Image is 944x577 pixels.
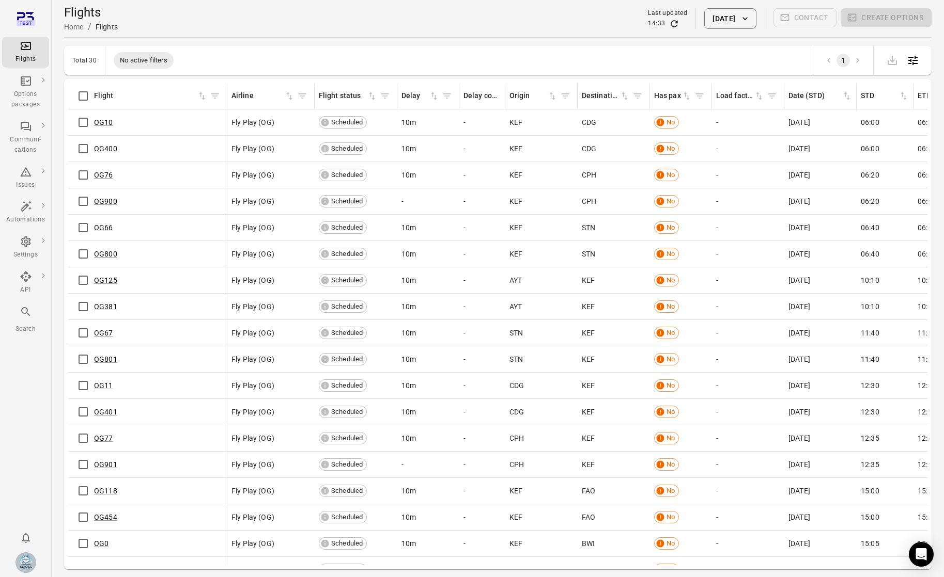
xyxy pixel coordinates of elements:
span: No [663,354,678,364]
button: Filter by origin [558,88,573,104]
a: OG125 [94,276,117,284]
a: OG66 [94,223,113,232]
div: - [463,117,501,127]
div: Last updated [648,8,687,19]
span: 12:30 [861,380,879,391]
span: 10:20 [918,275,936,285]
div: - [716,301,780,312]
div: Automations [6,215,45,225]
div: - [463,354,501,364]
span: Fly Play (OG) [231,512,274,522]
span: Scheduled [328,328,366,338]
span: CDG [509,380,524,391]
span: 12:40 [918,380,936,391]
span: 10m [401,275,416,285]
span: [DATE] [788,433,810,443]
span: [DATE] [788,275,810,285]
span: KEF [582,433,595,443]
div: - [716,459,780,470]
span: Flight status [319,90,377,102]
span: [DATE] [788,301,810,312]
div: - [463,459,501,470]
span: KEF [582,459,595,470]
div: - [716,328,780,338]
button: Filter by load factor [764,88,780,104]
span: 10m [401,117,416,127]
span: CPH [509,433,524,443]
span: AYT [509,275,522,285]
span: Please make a selection to create communications [773,8,837,29]
span: 15:10 [918,486,936,496]
span: Filter by delay [439,88,455,104]
span: KEF [582,275,595,285]
div: - [463,196,501,206]
span: STN [582,249,595,259]
span: [DATE] [788,407,810,417]
div: Has pax [654,90,682,102]
span: [DATE] [788,249,810,259]
button: Open table configuration [903,50,923,71]
nav: Breadcrumbs [64,21,118,33]
span: 06:50 [918,222,936,233]
span: 10m [401,249,416,259]
span: KEF [582,407,595,417]
span: Fly Play (OG) [231,143,274,154]
span: CPH [509,459,524,470]
div: Delay [401,90,429,102]
span: 10:10 [861,301,879,312]
a: Automations [2,197,49,228]
span: 11:40 [861,328,879,338]
a: OG77 [94,434,113,442]
span: 15:05 [861,538,879,549]
span: KEF [509,486,522,496]
a: API [2,267,49,298]
span: 10m [401,512,416,522]
a: Settings [2,232,49,263]
div: - [463,249,501,259]
div: STD [861,90,899,102]
span: No [663,117,678,127]
div: - [463,433,501,443]
span: STD [861,90,909,102]
span: Date (STD) [788,90,852,102]
span: No [663,222,678,233]
div: Flights [6,54,45,65]
span: Fly Play (OG) [231,249,274,259]
span: 10m [401,301,416,312]
span: [DATE] [788,328,810,338]
span: 06:10 [918,117,936,127]
span: 10:20 [918,301,936,312]
span: 06:00 [861,143,879,154]
a: OG401 [94,408,117,416]
div: Airline [231,90,284,102]
span: 12:45 [918,433,936,443]
span: Scheduled [328,196,366,206]
span: 10m [401,538,416,549]
button: page 1 [837,54,850,67]
span: No [663,486,678,496]
span: Scheduled [328,565,366,575]
span: 10m [401,143,416,154]
span: [DATE] [788,196,810,206]
a: Options packages [2,72,49,113]
div: Settings [6,250,45,260]
span: 10m [401,433,416,443]
span: Scheduled [328,301,366,312]
a: OG76 [94,171,113,179]
div: - [463,275,501,285]
span: 12:35 [861,433,879,443]
span: Fly Play (OG) [231,407,274,417]
div: - [716,196,780,206]
span: No [663,170,678,180]
span: Scheduled [328,380,366,391]
div: - [463,143,501,154]
a: Flights [2,37,49,68]
span: CDG [582,143,596,154]
span: Has pax [654,90,692,102]
h1: Flights [64,4,118,21]
a: OG67 [94,329,113,337]
div: - [716,433,780,443]
span: Load factor [716,90,764,102]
